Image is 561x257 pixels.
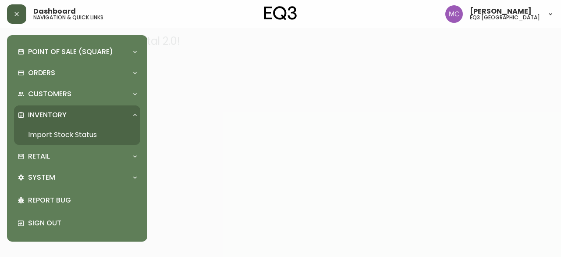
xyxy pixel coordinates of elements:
[470,8,532,15] span: [PERSON_NAME]
[14,147,140,166] div: Retail
[28,110,67,120] p: Inventory
[28,68,55,78] p: Orders
[28,152,50,161] p: Retail
[14,125,140,145] a: Import Stock Status
[14,189,140,212] div: Report Bug
[28,195,137,205] p: Report Bug
[14,63,140,83] div: Orders
[33,15,103,20] h5: navigation & quick links
[28,218,137,228] p: Sign Out
[14,212,140,235] div: Sign Out
[28,173,55,182] p: System
[14,42,140,62] div: Point of Sale (Square)
[14,168,140,187] div: System
[14,84,140,104] div: Customers
[14,105,140,125] div: Inventory
[445,5,463,23] img: 6dbdb61c5655a9a555815750a11666cc
[33,8,76,15] span: Dashboard
[28,89,71,99] p: Customers
[28,47,113,57] p: Point of Sale (Square)
[264,6,297,20] img: logo
[470,15,540,20] h5: eq3 [GEOGRAPHIC_DATA]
